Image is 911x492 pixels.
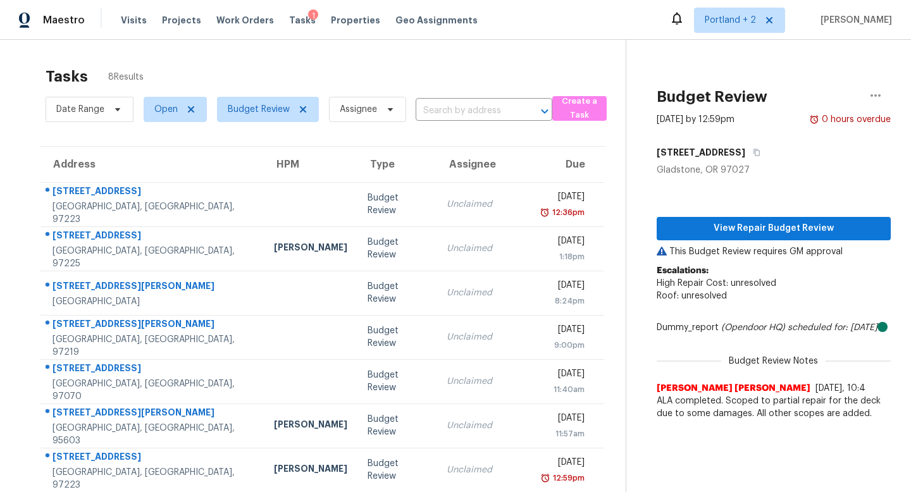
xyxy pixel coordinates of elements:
div: [DATE] [540,367,585,383]
span: [DATE], 10:4 [815,384,865,393]
div: 11:40am [540,383,585,396]
img: Overdue Alarm Icon [540,206,550,219]
div: [GEOGRAPHIC_DATA], [GEOGRAPHIC_DATA], 95603 [53,422,254,447]
b: Escalations: [657,266,709,275]
div: 0 hours overdue [819,113,891,126]
span: Budget Review Notes [721,355,826,367]
div: Unclaimed [447,286,520,299]
p: This Budget Review requires GM approval [657,245,891,258]
div: Dummy_report [657,321,891,334]
h2: Budget Review [657,90,767,103]
i: (Opendoor HQ) [721,323,785,332]
div: Budget Review [368,324,426,350]
button: View Repair Budget Review [657,217,891,240]
span: Date Range [56,103,104,116]
div: [GEOGRAPHIC_DATA], [GEOGRAPHIC_DATA], 97225 [53,245,254,270]
span: Roof: unresolved [657,292,727,300]
div: Unclaimed [447,198,520,211]
span: [PERSON_NAME] [PERSON_NAME] [657,382,810,395]
span: ALA completed. Scoped to partial repair for the deck due to some damages. All other scopes are ad... [657,395,891,420]
div: Budget Review [368,369,426,394]
span: Properties [331,14,380,27]
img: Overdue Alarm Icon [540,472,550,484]
div: [GEOGRAPHIC_DATA] [53,295,254,308]
span: Portland + 2 [705,14,756,27]
div: Budget Review [368,236,426,261]
span: View Repair Budget Review [667,221,881,237]
div: Unclaimed [447,331,520,343]
img: Overdue Alarm Icon [809,113,819,126]
div: [DATE] [540,279,585,295]
div: [STREET_ADDRESS][PERSON_NAME] [53,406,254,422]
div: [GEOGRAPHIC_DATA], [GEOGRAPHIC_DATA], 97070 [53,378,254,403]
span: Tasks [289,16,316,25]
div: [PERSON_NAME] [274,462,347,478]
div: [GEOGRAPHIC_DATA], [GEOGRAPHIC_DATA], 97223 [53,466,254,491]
div: [DATE] [540,190,585,206]
div: 8:24pm [540,295,585,307]
span: Maestro [43,14,85,27]
span: [PERSON_NAME] [815,14,892,27]
div: 11:57am [540,427,585,440]
h5: [STREET_ADDRESS] [657,146,745,159]
div: [STREET_ADDRESS] [53,450,254,466]
div: [STREET_ADDRESS] [53,229,254,245]
button: Copy Address [745,141,762,164]
th: Type [357,147,437,182]
th: Address [40,147,264,182]
div: Unclaimed [447,419,520,432]
div: 12:36pm [550,206,585,219]
div: [DATE] [540,323,585,339]
div: Budget Review [368,457,426,483]
div: Budget Review [368,280,426,305]
div: Unclaimed [447,242,520,255]
button: Open [536,102,554,120]
div: 12:59pm [550,472,585,484]
th: Assignee [437,147,530,182]
span: Open [154,103,178,116]
span: Work Orders [216,14,274,27]
div: [GEOGRAPHIC_DATA], [GEOGRAPHIC_DATA], 97223 [53,200,254,226]
h2: Tasks [46,70,88,83]
span: Geo Assignments [395,14,478,27]
th: HPM [264,147,357,182]
span: 8 Results [108,71,144,83]
div: Gladstone, OR 97027 [657,164,891,176]
div: [STREET_ADDRESS][PERSON_NAME] [53,317,254,333]
div: [PERSON_NAME] [274,418,347,434]
div: [STREET_ADDRESS] [53,362,254,378]
span: Budget Review [228,103,290,116]
div: [STREET_ADDRESS] [53,185,254,200]
i: scheduled for: [DATE] [788,323,877,332]
div: Unclaimed [447,464,520,476]
div: Budget Review [368,192,426,217]
div: [GEOGRAPHIC_DATA], [GEOGRAPHIC_DATA], 97219 [53,333,254,359]
div: [DATE] by 12:59pm [657,113,734,126]
div: [PERSON_NAME] [274,241,347,257]
div: [STREET_ADDRESS][PERSON_NAME] [53,280,254,295]
span: Create a Task [559,94,600,123]
span: Assignee [340,103,377,116]
button: Create a Task [552,96,607,121]
div: [DATE] [540,235,585,250]
div: Budget Review [368,413,426,438]
input: Search by address [416,101,517,121]
div: 1:18pm [540,250,585,263]
div: [DATE] [540,456,585,472]
th: Due [530,147,604,182]
div: 9:00pm [540,339,585,352]
span: Projects [162,14,201,27]
div: [DATE] [540,412,585,427]
span: Visits [121,14,147,27]
span: High Repair Cost: unresolved [657,279,776,288]
div: Unclaimed [447,375,520,388]
div: 1 [308,9,318,22]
